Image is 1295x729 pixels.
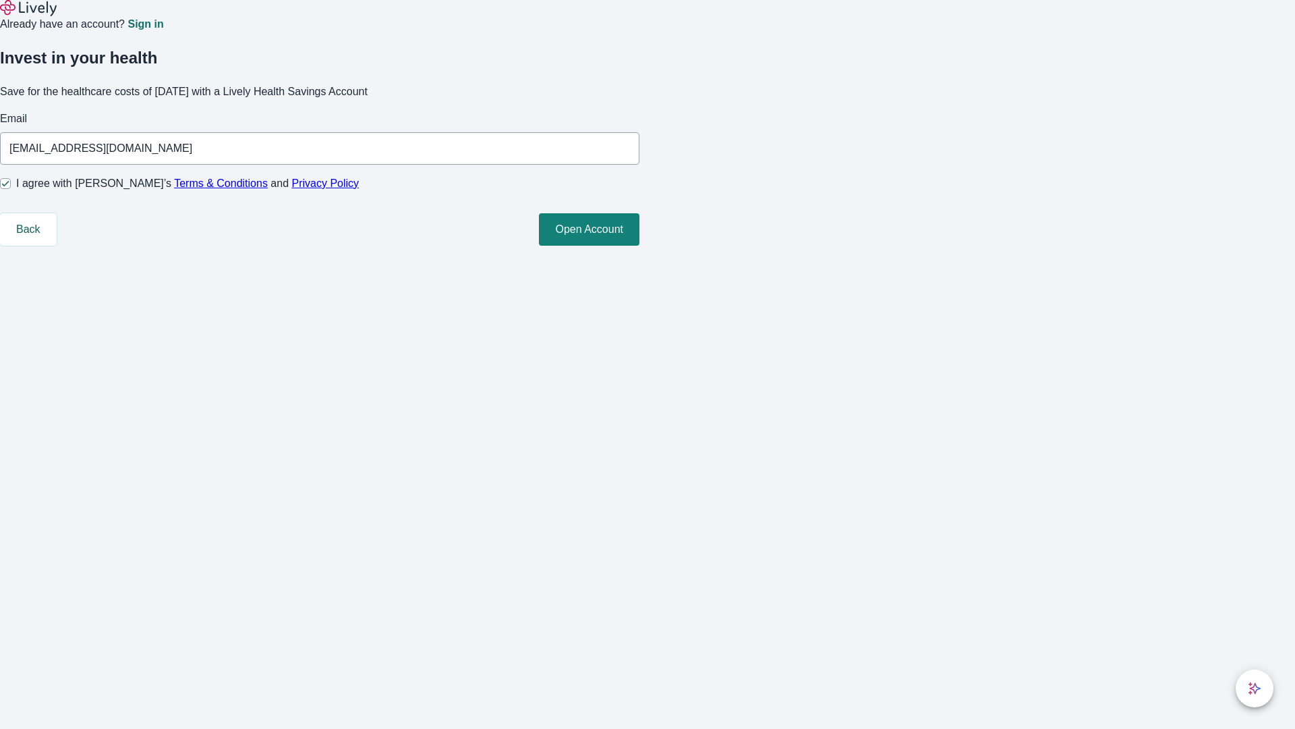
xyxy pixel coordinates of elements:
svg: Lively AI Assistant [1248,682,1261,695]
button: chat [1236,670,1273,707]
a: Terms & Conditions [174,178,268,189]
span: I agree with [PERSON_NAME]’s and [16,175,359,192]
a: Privacy Policy [292,178,359,189]
a: Sign in [127,19,163,30]
button: Open Account [539,213,639,246]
